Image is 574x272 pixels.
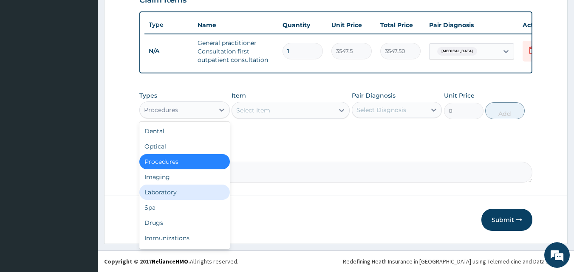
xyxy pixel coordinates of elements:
[144,43,193,59] td: N/A
[144,106,178,114] div: Procedures
[139,246,230,261] div: Others
[356,106,406,114] div: Select Diagnosis
[343,257,568,266] div: Redefining Heath Insurance in [GEOGRAPHIC_DATA] using Telemedicine and Data Science!
[139,215,230,230] div: Drugs
[193,34,278,68] td: General practitioner Consultation first outpatient consultation
[139,4,160,25] div: Minimize live chat window
[152,258,188,265] a: RelianceHMO
[327,17,376,34] th: Unit Price
[98,250,574,272] footer: All rights reserved.
[376,17,425,34] th: Total Price
[278,17,327,34] th: Quantity
[139,154,230,169] div: Procedures
[425,17,518,34] th: Pair Diagnosis
[485,102,525,119] button: Add
[193,17,278,34] th: Name
[139,139,230,154] div: Optical
[352,91,396,100] label: Pair Diagnosis
[4,182,162,211] textarea: Type your message and hit 'Enter'
[144,17,193,33] th: Type
[16,42,34,64] img: d_794563401_company_1708531726252_794563401
[104,258,190,265] strong: Copyright © 2017 .
[139,150,533,157] label: Comment
[139,185,230,200] div: Laboratory
[139,200,230,215] div: Spa
[49,82,117,168] span: We're online!
[139,169,230,185] div: Imaging
[44,48,143,59] div: Chat with us now
[518,17,561,34] th: Actions
[139,92,157,99] label: Types
[139,123,230,139] div: Dental
[444,91,475,100] label: Unit Price
[481,209,532,231] button: Submit
[139,230,230,246] div: Immunizations
[232,91,246,100] label: Item
[236,106,270,115] div: Select Item
[437,47,477,56] span: [MEDICAL_DATA]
